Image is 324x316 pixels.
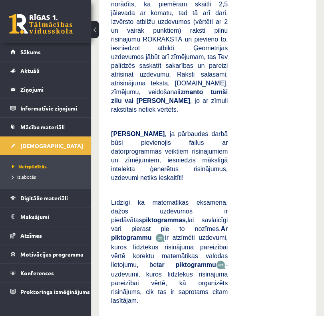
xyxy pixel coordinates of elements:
span: Mācību materiāli [20,123,65,130]
a: [DEMOGRAPHIC_DATA] [10,136,81,155]
a: Izlabotās [12,173,83,180]
a: Konferences [10,264,81,282]
span: [PERSON_NAME] [111,130,165,137]
span: Neizpildītās [12,163,47,170]
a: Maksājumi [10,207,81,226]
span: [DEMOGRAPHIC_DATA] [20,142,83,149]
span: Motivācijas programma [20,251,83,258]
a: Mācību materiāli [10,118,81,136]
span: ir atzīmēti uzdevumi, kuros līdztekus risinājuma pareizībai vērtē korektu matemātikas valodas lie... [111,234,228,268]
span: Aktuāli [20,67,40,74]
a: Proktoringa izmēģinājums [10,282,81,301]
a: Sākums [10,43,81,61]
a: Atzīmes [10,226,81,245]
span: , ja pārbaudes darbā būsi pievienojis failus ar datorprogrammās veiktiem risinājumiem un zīmējumi... [111,130,228,181]
span: - uzdevumi, kuros līdztekus risinājuma pareizībai vērtē, kā organizēts risinājums, cik tas ir sap... [111,261,228,304]
a: Neizpildītās [12,163,83,170]
span: Atzīmes [20,232,42,239]
span: Līdzīgi kā matemātikas eksāmenā, dažos uzdevumos ir piedāvātas lai savlaicīgi vari pierast pie to... [111,199,228,241]
span: Proktoringa izmēģinājums [20,288,90,295]
a: Aktuāli [10,61,81,80]
span: Sākums [20,48,41,55]
b: Ar piktogrammu [111,225,228,241]
legend: Ziņojumi [20,80,81,99]
b: piktogrammas, [142,217,187,223]
img: JfuEzvunn4EvwAAAAASUVORK5CYII= [155,233,165,243]
b: ar piktogrammu [158,261,216,268]
span: Konferences [20,269,54,276]
span: Izlabotās [12,174,36,180]
a: Motivācijas programma [10,245,81,263]
a: Informatīvie ziņojumi [10,99,81,117]
b: izmanto [179,89,203,95]
a: Ziņojumi [10,80,81,99]
legend: Maksājumi [20,207,81,226]
a: Digitālie materiāli [10,189,81,207]
a: Rīgas 1. Tālmācības vidusskola [9,14,73,34]
legend: Informatīvie ziņojumi [20,99,81,117]
span: Digitālie materiāli [20,194,68,201]
img: wKvN42sLe3LLwAAAABJRU5ErkJggg== [216,261,226,270]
